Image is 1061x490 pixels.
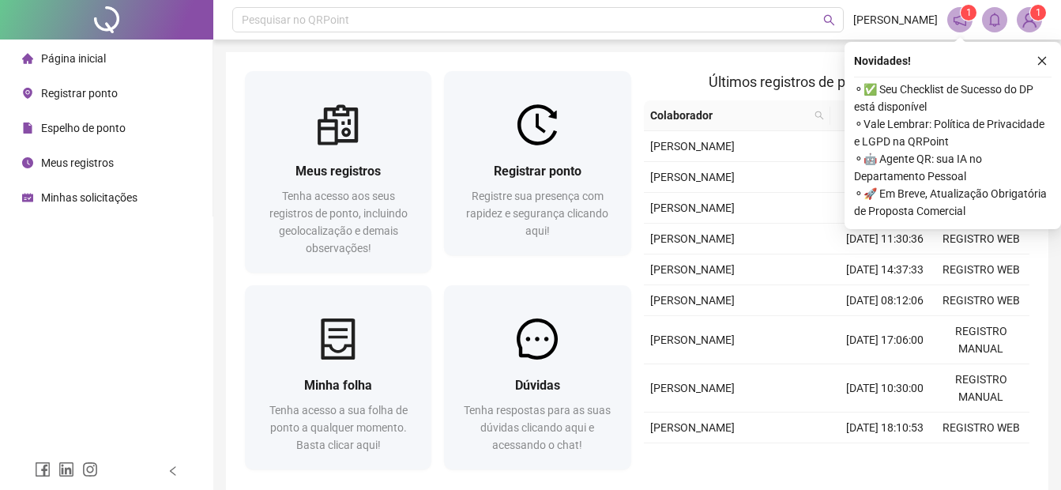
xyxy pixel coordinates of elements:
span: Data/Hora [837,107,905,124]
span: Registre sua presença com rapidez e segurança clicando aqui! [466,190,608,237]
td: [DATE] 10:30:00 [837,364,933,413]
span: environment [22,88,33,99]
span: home [22,53,33,64]
span: notification [953,13,967,27]
span: [PERSON_NAME] [650,171,735,183]
span: [PERSON_NAME] [650,263,735,276]
span: [PERSON_NAME] [650,140,735,153]
span: ⚬ ✅ Seu Checklist de Sucesso do DP está disponível [854,81,1052,115]
td: [DATE] 08:12:06 [837,285,933,316]
td: REGISTRO WEB [933,254,1029,285]
span: Tenha acesso aos seus registros de ponto, incluindo geolocalização e demais observações! [269,190,408,254]
th: Data/Hora [830,100,924,131]
span: close [1037,55,1048,66]
span: facebook [35,462,51,477]
span: ⚬ 🚀 Em Breve, Atualização Obrigatória de Proposta Comercial [854,185,1052,220]
span: Dúvidas [515,378,560,393]
span: search [823,14,835,26]
span: search [811,104,827,127]
sup: Atualize o seu contato no menu Meus Dados [1030,5,1046,21]
span: search [815,111,824,120]
span: Meus registros [295,164,381,179]
span: Registrar ponto [494,164,581,179]
span: Tenha acesso a sua folha de ponto a qualquer momento. Basta clicar aqui! [269,404,408,451]
span: Colaborador [650,107,809,124]
span: bell [988,13,1002,27]
a: Minha folhaTenha acesso a sua folha de ponto a qualquer momento. Basta clicar aqui! [245,285,431,469]
span: [PERSON_NAME] [650,334,735,346]
span: Tenha respostas para as suas dúvidas clicando aqui e acessando o chat! [464,404,611,451]
td: REGISTRO WEB [933,443,1029,474]
span: Novidades ! [854,52,911,70]
td: [DATE] 12:00:07 [837,443,933,474]
span: [PERSON_NAME] [650,382,735,394]
td: [DATE] 17:36:43 [837,131,933,162]
span: 1 [966,7,972,18]
a: Registrar pontoRegistre sua presença com rapidez e segurança clicando aqui! [444,71,630,255]
span: [PERSON_NAME] [650,421,735,434]
td: [DATE] 17:06:00 [837,316,933,364]
span: Minhas solicitações [41,191,137,204]
span: schedule [22,192,33,203]
sup: 1 [961,5,976,21]
span: Minha folha [304,378,372,393]
td: REGISTRO MANUAL [933,364,1029,413]
span: Registrar ponto [41,87,118,100]
span: instagram [82,462,98,477]
a: DúvidasTenha respostas para as suas dúvidas clicando aqui e acessando o chat! [444,285,630,469]
span: Últimos registros de ponto sincronizados [709,73,964,90]
td: [DATE] 11:30:36 [837,224,933,254]
span: ⚬ 🤖 Agente QR: sua IA no Departamento Pessoal [854,150,1052,185]
span: [PERSON_NAME] [650,202,735,214]
td: [DATE] 14:37:33 [837,254,933,285]
span: [PERSON_NAME] [650,294,735,307]
span: 1 [1036,7,1041,18]
span: file [22,122,33,134]
img: 90024 [1018,8,1041,32]
span: [PERSON_NAME] [650,232,735,245]
td: REGISTRO MANUAL [933,316,1029,364]
span: Página inicial [41,52,106,65]
span: [PERSON_NAME] [853,11,938,28]
td: REGISTRO WEB [933,413,1029,443]
td: REGISTRO WEB [933,285,1029,316]
span: linkedin [58,462,74,477]
td: [DATE] 17:45:42 [837,193,933,224]
td: [DATE] 18:10:53 [837,413,933,443]
a: Meus registrosTenha acesso aos seus registros de ponto, incluindo geolocalização e demais observa... [245,71,431,273]
span: left [167,465,179,477]
span: clock-circle [22,157,33,168]
td: [DATE] 08:30:44 [837,162,933,193]
span: Espelho de ponto [41,122,126,134]
span: ⚬ Vale Lembrar: Política de Privacidade e LGPD na QRPoint [854,115,1052,150]
td: REGISTRO WEB [933,224,1029,254]
span: Meus registros [41,156,114,169]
